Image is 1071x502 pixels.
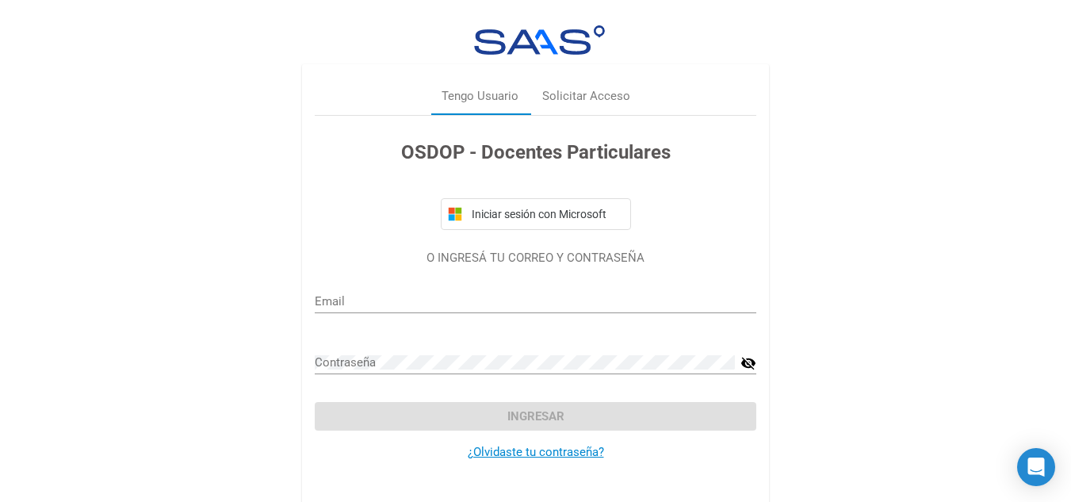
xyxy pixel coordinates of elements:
button: Iniciar sesión con Microsoft [441,198,631,230]
div: Solicitar Acceso [542,87,630,105]
a: ¿Olvidaste tu contraseña? [468,445,604,459]
div: Open Intercom Messenger [1017,448,1055,486]
mat-icon: visibility_off [740,354,756,373]
div: Tengo Usuario [442,87,518,105]
p: O INGRESÁ TU CORREO Y CONTRASEÑA [315,249,756,267]
span: Ingresar [507,409,564,423]
button: Ingresar [315,402,756,431]
h3: OSDOP - Docentes Particulares [315,138,756,167]
span: Iniciar sesión con Microsoft [469,208,624,220]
